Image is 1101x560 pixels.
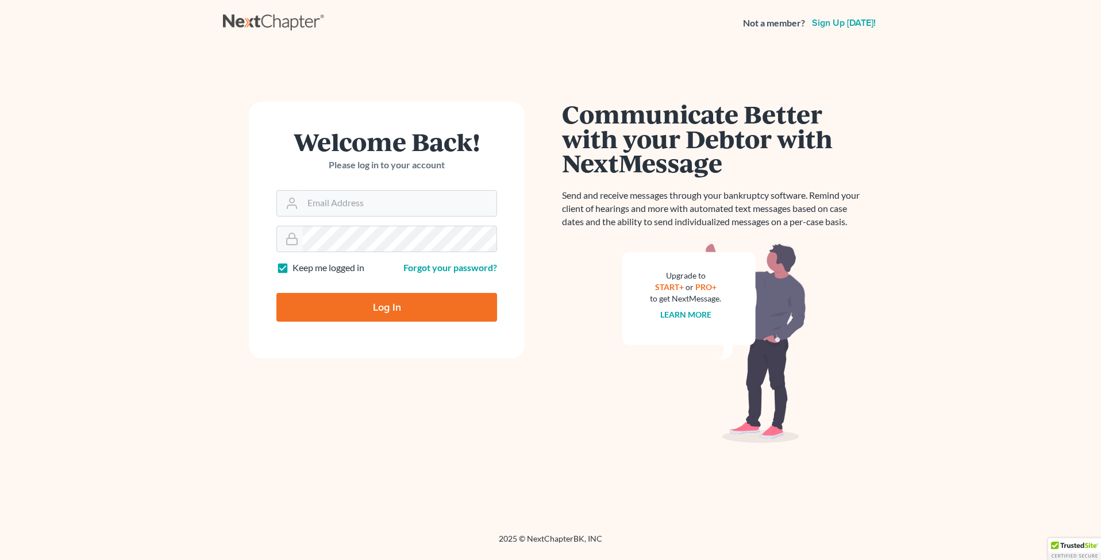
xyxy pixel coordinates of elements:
[810,18,878,28] a: Sign up [DATE]!
[650,293,721,304] div: to get NextMessage.
[743,17,805,30] strong: Not a member?
[655,282,684,292] a: START+
[292,261,364,275] label: Keep me logged in
[276,129,497,154] h1: Welcome Back!
[223,533,878,554] div: 2025 © NextChapterBK, INC
[562,189,867,229] p: Send and receive messages through your bankruptcy software. Remind your client of hearings and mo...
[650,270,721,281] div: Upgrade to
[276,293,497,322] input: Log In
[403,262,497,273] a: Forgot your password?
[660,310,711,319] a: Learn more
[1048,538,1101,560] div: TrustedSite Certified
[695,282,717,292] a: PRO+
[562,102,867,175] h1: Communicate Better with your Debtor with NextMessage
[686,282,694,292] span: or
[276,159,497,172] p: Please log in to your account
[622,242,806,443] img: nextmessage_bg-59042aed3d76b12b5cd301f8e5b87938c9018125f34e5fa2b7a6b67550977c72.svg
[303,191,496,216] input: Email Address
